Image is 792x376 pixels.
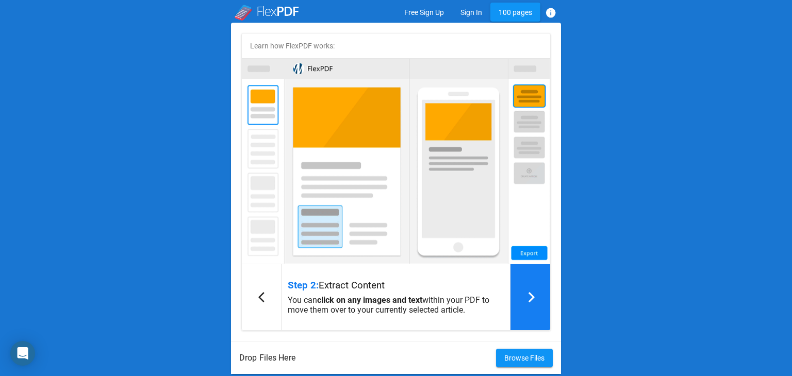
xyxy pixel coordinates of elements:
mat-icon: arrow_forward_ios [525,291,538,303]
h2: Learn how FlexPDF works: [242,33,550,59]
mat-icon: info [544,7,557,19]
span: 100 pages [499,8,532,16]
button: Sign In [452,3,490,22]
button: Browse Files [496,349,553,367]
mat-icon: arrow_back_ios [258,291,271,303]
span: Step 2: [288,280,319,291]
p: You can within your PDF to move them over to your currently selected article. [288,295,504,315]
span: Free Sign Up [404,8,444,16]
button: 100 pages [490,3,540,22]
span: Drop Files Here [239,350,496,366]
button: Free Sign Up [396,3,452,22]
span: Extract Content [319,280,385,291]
div: Open Intercom Messenger [10,341,35,366]
span: Sign In [460,8,482,16]
span: Browse Files [504,354,544,362]
b: click on any images and text [317,295,422,305]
